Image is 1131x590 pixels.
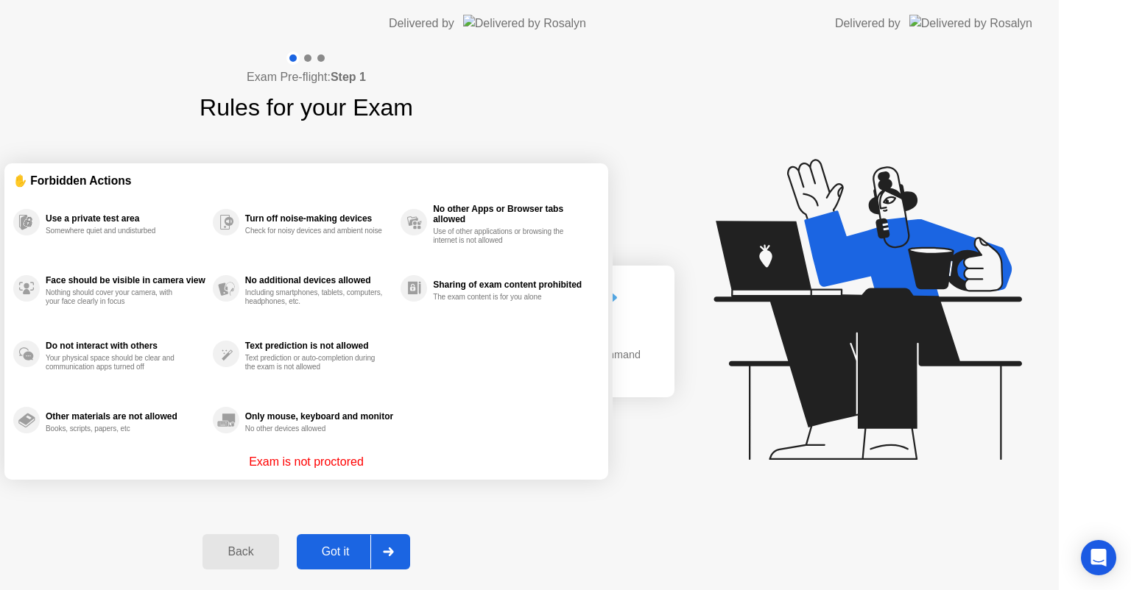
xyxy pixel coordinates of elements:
[46,227,185,235] div: Somewhere quiet and undisturbed
[245,354,384,372] div: Text prediction or auto-completion during the exam is not allowed
[247,68,366,86] h4: Exam Pre-flight:
[331,71,366,83] b: Step 1
[463,15,586,32] img: Delivered by Rosalyn
[245,411,393,422] div: Only mouse, keyboard and monitor
[245,341,393,351] div: Text prediction is not allowed
[389,15,454,32] div: Delivered by
[46,411,205,422] div: Other materials are not allowed
[46,275,205,285] div: Face should be visible in camera view
[245,275,393,285] div: No additional devices allowed
[433,227,572,245] div: Use of other applications or browsing the internet is not allowed
[301,545,370,558] div: Got it
[433,280,592,290] div: Sharing of exam content prohibited
[433,293,572,302] div: The exam content is for you alone
[835,15,901,32] div: Delivered by
[200,90,413,125] h1: Rules for your Exam
[1081,540,1116,575] div: Open Intercom Messenger
[13,172,599,189] div: ✋ Forbidden Actions
[249,453,364,471] p: Exam is not proctored
[46,341,205,351] div: Do not interact with others
[46,424,185,433] div: Books, scripts, papers, etc
[245,424,384,433] div: No other devices allowed
[245,213,393,224] div: Turn off noise-making devices
[46,288,185,306] div: Nothing should cover your camera, with your face clearly in focus
[909,15,1032,32] img: Delivered by Rosalyn
[245,227,384,235] div: Check for noisy devices and ambient noise
[297,534,410,569] button: Got it
[245,288,384,306] div: Including smartphones, tablets, computers, headphones, etc.
[202,534,278,569] button: Back
[433,204,592,224] div: No other Apps or Browser tabs allowed
[46,213,205,224] div: Use a private test area
[46,354,185,372] div: Your physical space should be clear and communication apps turned off
[207,545,274,558] div: Back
